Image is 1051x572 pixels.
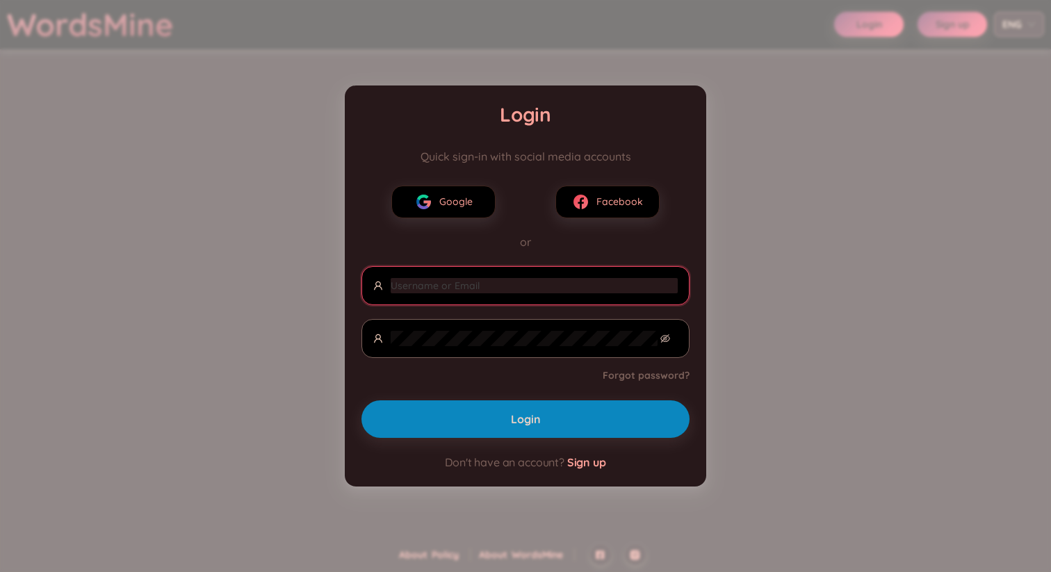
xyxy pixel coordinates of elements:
[660,334,670,343] span: eye-invisible
[596,194,643,209] span: Facebook
[415,193,432,211] img: google
[567,455,606,469] span: Sign up
[373,334,383,343] span: user
[439,194,473,209] span: Google
[572,193,589,211] img: facebook
[391,278,678,293] input: Username or Email
[361,234,690,251] div: or
[373,281,383,291] span: user
[603,368,690,382] a: Forgot password?
[555,186,660,218] button: facebookFacebook
[391,186,496,218] button: googleGoogle
[361,102,690,127] div: Login
[361,455,690,470] div: Don't have an account?
[361,149,690,163] div: Quick sign-in with social media accounts
[361,400,690,438] button: Login
[511,411,541,427] span: Login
